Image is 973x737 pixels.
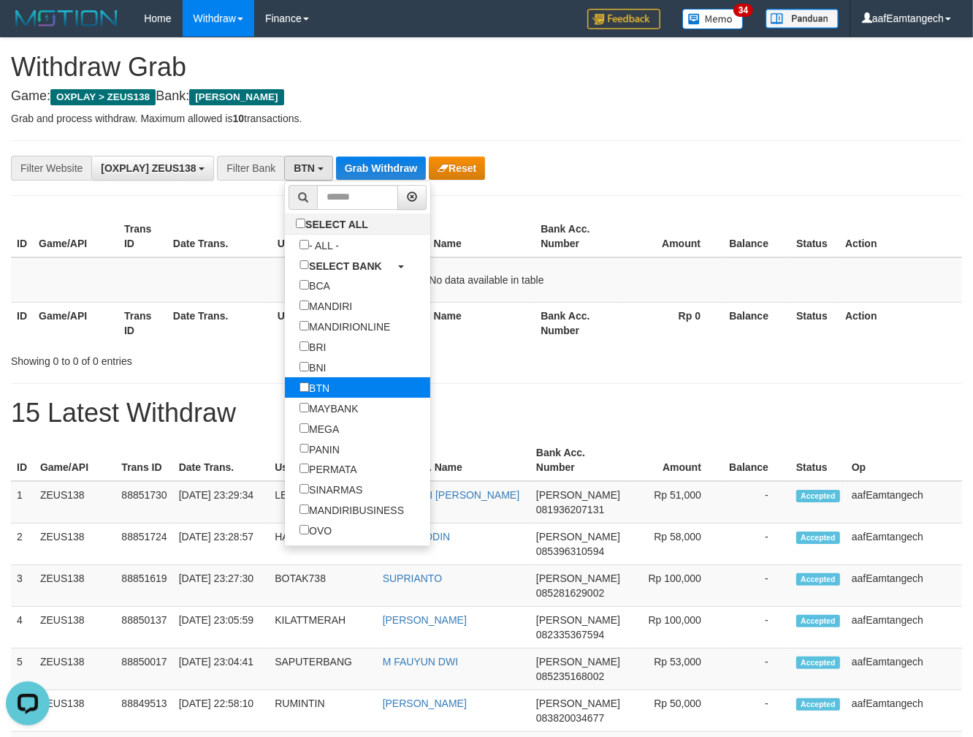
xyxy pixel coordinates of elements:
[626,481,723,524] td: Rp 51,000
[272,302,376,344] th: User ID
[530,439,626,481] th: Bank Acc. Number
[11,53,962,82] h1: Withdraw Grab
[383,489,519,501] a: TRI PUTRI [PERSON_NAME]
[796,532,840,544] span: Accepted
[118,302,167,344] th: Trans ID
[34,565,115,607] td: ZEUS138
[723,565,790,607] td: -
[173,524,270,565] td: [DATE] 23:28:57
[11,348,394,368] div: Showing 0 to 0 of 0 entries
[299,423,309,433] input: MEGA
[11,607,34,649] td: 4
[299,341,309,351] input: BRI
[429,156,485,180] button: Reset
[285,520,346,540] label: OVO
[587,9,660,29] img: Feedback.jpg
[536,572,620,584] span: [PERSON_NAME]
[232,113,244,124] strong: 10
[115,690,172,732] td: 88849513
[34,439,115,481] th: Game/API
[299,444,309,453] input: PANIN
[846,481,962,524] td: aafEamtangech
[173,481,270,524] td: [DATE] 23:29:34
[839,302,962,344] th: Action
[11,524,34,565] td: 2
[11,257,962,303] td: No data available in table
[33,216,118,257] th: Game/API
[101,162,196,174] span: [OXPLAY] ZEUS138
[34,690,115,732] td: ZEUS138
[299,321,309,330] input: MANDIRIONLINE
[285,357,340,377] label: BNI
[167,302,272,344] th: Date Trans.
[626,439,723,481] th: Amount
[309,260,382,271] b: SELECT BANK
[536,504,604,515] span: Copy 081936207131 to clipboard
[115,439,172,481] th: Trans ID
[299,525,309,534] input: OVO
[11,216,33,257] th: ID
[34,607,115,649] td: ZEUS138
[284,156,333,181] button: BTN
[285,275,345,295] label: BCA
[115,524,172,565] td: 88851724
[299,280,309,290] input: BCA
[285,479,377,499] label: SINARMAS
[294,162,315,174] span: BTN
[376,216,535,257] th: Bank Acc. Name
[50,89,156,105] span: OXPLAY > ZEUS138
[536,698,620,709] span: [PERSON_NAME]
[766,9,839,29] img: panduan.png
[11,111,962,126] p: Grab and process withdraw. Maximum allowed is transactions.
[723,690,790,732] td: -
[299,382,309,392] input: BTN
[11,481,34,524] td: 1
[115,607,172,649] td: 88850137
[285,336,340,357] label: BRI
[536,587,604,599] span: Copy 085281629002 to clipboard
[11,302,33,344] th: ID
[336,156,426,180] button: Grab Withdraw
[285,316,405,336] label: MANDIRIONLINE
[383,656,458,668] a: M FAUYUN DWI
[173,439,270,481] th: Date Trans.
[33,302,118,344] th: Game/API
[846,565,962,607] td: aafEamtangech
[846,607,962,649] td: aafEamtangech
[722,302,790,344] th: Balance
[299,240,309,249] input: - ALL -
[11,7,122,29] img: MOTION_logo.png
[790,216,839,257] th: Status
[173,649,270,690] td: [DATE] 23:04:41
[626,690,723,732] td: Rp 50,000
[376,302,535,344] th: Bank Acc. Name
[299,464,309,473] input: PERMATA
[34,649,115,690] td: ZEUS138
[217,156,284,181] div: Filter Bank
[535,302,620,344] th: Bank Acc. Number
[723,607,790,649] td: -
[626,524,723,565] td: Rp 58,000
[299,362,309,371] input: BNI
[626,607,723,649] td: Rp 100,000
[285,540,359,561] label: GOPAY
[383,614,467,626] a: [PERSON_NAME]
[846,439,962,481] th: Op
[383,698,467,709] a: [PERSON_NAME]
[173,607,270,649] td: [DATE] 23:05:59
[536,712,604,724] span: Copy 083820034677 to clipboard
[846,524,962,565] td: aafEamtangech
[796,657,840,669] span: Accepted
[536,545,604,557] span: Copy 085396310594 to clipboard
[722,216,790,257] th: Balance
[846,649,962,690] td: aafEamtangech
[626,565,723,607] td: Rp 100,000
[285,458,372,479] label: PERMATA
[682,9,744,29] img: Button%20Memo.svg
[536,489,620,501] span: [PERSON_NAME]
[269,607,377,649] td: KILATTMERAH
[723,524,790,565] td: -
[285,398,373,418] label: MAYBANK
[11,439,34,481] th: ID
[11,89,962,104] h4: Game: Bank:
